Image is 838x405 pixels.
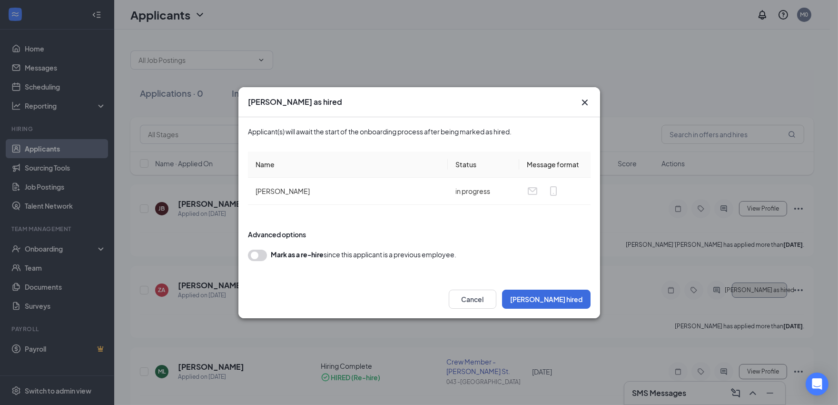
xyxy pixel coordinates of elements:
div: Advanced options [248,230,591,239]
svg: Email [527,185,538,197]
svg: MobileSms [548,185,559,197]
button: Cancel [449,290,496,309]
div: since this applicant is a previous employee. [271,250,456,259]
b: Mark as a re-hire [271,250,324,259]
th: Status [448,152,519,178]
h3: [PERSON_NAME] as hired [248,97,342,107]
span: [PERSON_NAME] [256,187,310,195]
th: Name [248,152,448,178]
button: Close [579,97,591,108]
th: Message format [519,152,591,178]
button: [PERSON_NAME] hired [502,290,591,309]
svg: Cross [579,97,591,108]
td: in progress [448,178,519,205]
div: Applicant(s) will await the start of the onboarding process after being marked as hired. [248,127,591,136]
div: Open Intercom Messenger [806,373,828,395]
